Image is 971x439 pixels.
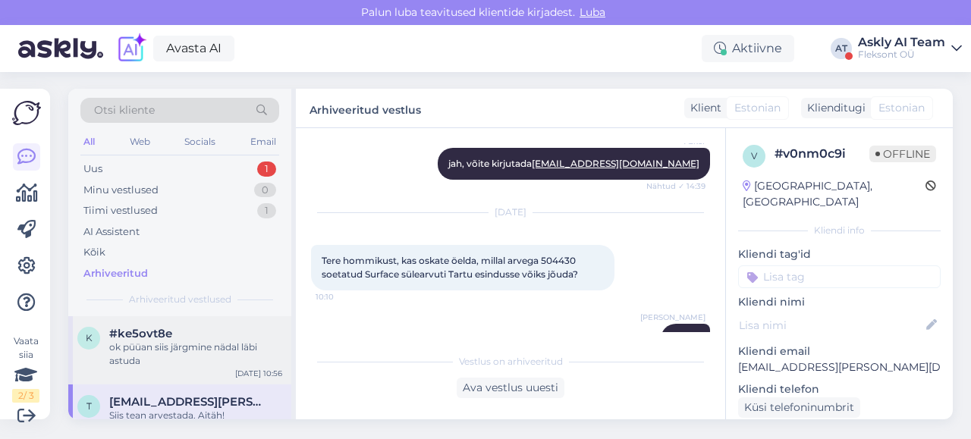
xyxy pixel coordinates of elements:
[575,5,610,19] span: Luba
[448,158,699,169] span: jah, võite kirjutada
[310,98,421,118] label: Arhiveeritud vestlus
[858,36,962,61] a: Askly AI TeamFleksont OÜ
[738,265,941,288] input: Lisa tag
[457,378,564,398] div: Ava vestlus uuesti
[254,183,276,198] div: 0
[743,178,925,210] div: [GEOGRAPHIC_DATA], [GEOGRAPHIC_DATA]
[684,100,721,116] div: Klient
[109,409,282,422] div: Siis tean arvestada. Aitäh!
[83,203,158,218] div: Tiimi vestlused
[702,35,794,62] div: Aktiivne
[12,101,41,125] img: Askly Logo
[738,397,860,418] div: Küsi telefoninumbrit
[257,203,276,218] div: 1
[153,36,234,61] a: Avasta AI
[127,132,153,152] div: Web
[94,102,155,118] span: Otsi kliente
[83,183,159,198] div: Minu vestlused
[801,100,866,116] div: Klienditugi
[181,132,218,152] div: Socials
[738,381,941,397] p: Kliendi telefon
[83,266,148,281] div: Arhiveeritud
[86,332,93,343] span: k
[646,180,705,192] span: Nähtud ✓ 14:39
[858,49,945,61] div: Fleksont OÜ
[109,340,282,368] div: ok püüan siis järgmine nädal läbi astuda
[257,161,276,177] div: 1
[751,150,757,161] span: v
[109,395,267,409] span: tonu.martis@ehlprofiles.com
[83,224,140,240] div: AI Assistent
[738,359,941,375] p: [EMAIL_ADDRESS][PERSON_NAME][DOMAIN_NAME]
[831,38,852,59] div: AT
[247,132,279,152] div: Email
[109,327,172,340] span: #ke5ovt8e
[83,245,105,260] div: Kõik
[738,343,941,359] p: Kliendi email
[12,389,39,403] div: 2 / 3
[738,294,941,310] p: Kliendi nimi
[734,100,781,116] span: Estonian
[83,161,102,177] div: Uus
[235,368,282,379] div: [DATE] 10:56
[129,293,231,306] span: Arhiveeritud vestlused
[738,224,941,237] div: Kliendi info
[115,33,147,64] img: explore-ai
[878,100,925,116] span: Estonian
[858,36,945,49] div: Askly AI Team
[12,334,39,403] div: Vaata siia
[311,205,710,219] div: [DATE]
[532,158,699,169] a: [EMAIL_ADDRESS][DOMAIN_NAME]
[459,355,563,368] span: Vestlus on arhiveeritud
[775,145,869,163] div: # v0nm0c9i
[86,400,92,412] span: t
[640,312,705,323] span: [PERSON_NAME]
[869,146,936,162] span: Offline
[80,132,98,152] div: All
[316,291,372,303] span: 10:10
[739,317,923,334] input: Lisa nimi
[322,255,578,280] span: Tere hommikust, kas oskate öelda, millal arvega 504430 soetatud Surface sülearvuti Tartu esinduss...
[738,246,941,262] p: Kliendi tag'id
